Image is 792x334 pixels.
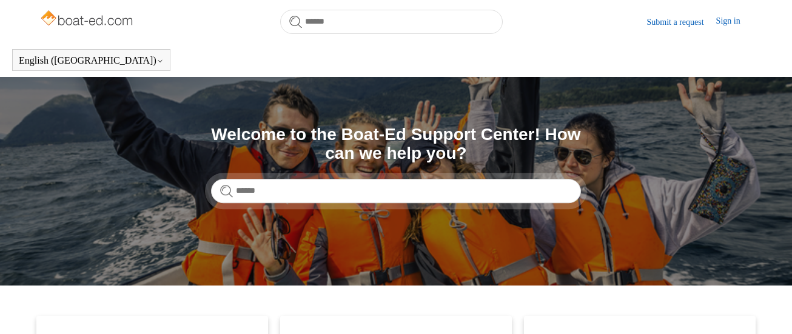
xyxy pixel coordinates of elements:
h1: Welcome to the Boat-Ed Support Center! How can we help you? [211,125,581,163]
a: Submit a request [647,16,716,28]
input: Search [280,10,503,34]
input: Search [211,179,581,203]
button: English ([GEOGRAPHIC_DATA]) [19,55,164,66]
a: Sign in [716,15,753,29]
img: Boat-Ed Help Center home page [39,7,136,32]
